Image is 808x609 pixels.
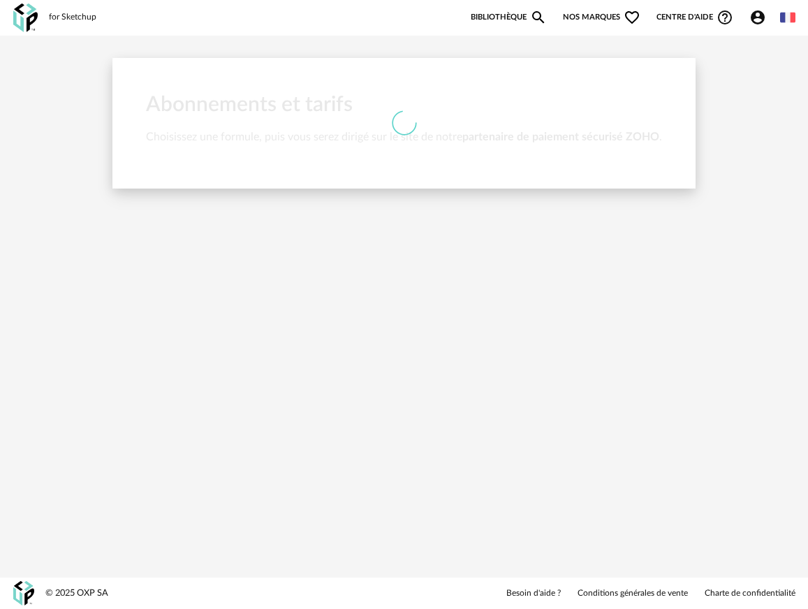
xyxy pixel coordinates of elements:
span: Account Circle icon [749,9,766,26]
img: OXP [13,3,38,32]
span: Account Circle icon [749,9,772,26]
img: fr [780,10,795,25]
span: Nos marques [563,9,641,26]
div: for Sketchup [49,12,96,23]
span: Magnify icon [530,9,547,26]
div: © 2025 OXP SA [45,587,108,599]
span: Centre d'aideHelp Circle Outline icon [656,9,734,26]
a: Conditions générales de vente [578,588,688,599]
a: Charte de confidentialité [705,588,795,599]
span: Heart Outline icon [624,9,640,26]
a: BibliothèqueMagnify icon [471,9,548,26]
img: OXP [13,581,34,606]
a: Besoin d'aide ? [506,588,561,599]
span: Help Circle Outline icon [717,9,733,26]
